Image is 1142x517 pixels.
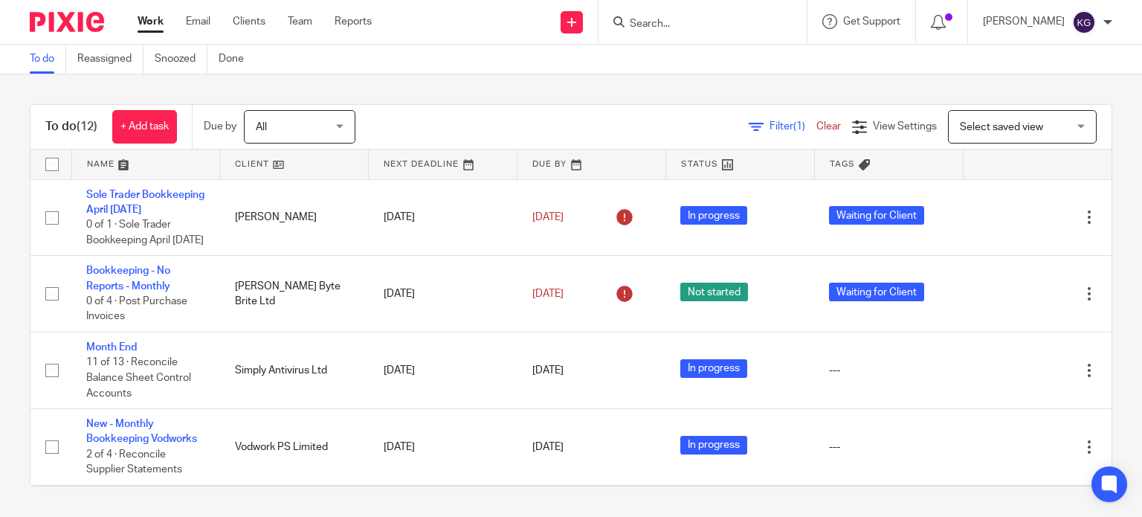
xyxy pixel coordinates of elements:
a: Reassigned [77,45,143,74]
span: In progress [680,359,747,378]
a: Done [219,45,255,74]
a: Work [138,14,164,29]
p: [PERSON_NAME] [983,14,1065,29]
span: 2 of 4 · Reconcile Supplier Statements [86,449,182,475]
input: Search [628,18,762,31]
a: + Add task [112,110,177,144]
span: 0 of 4 · Post Purchase Invoices [86,296,187,322]
a: Clients [233,14,265,29]
td: [PERSON_NAME] [220,179,369,256]
a: Snoozed [155,45,207,74]
span: View Settings [873,121,937,132]
td: Simply Antivirus Ltd [220,333,369,409]
span: Filter [770,121,816,132]
td: [DATE] [369,333,517,409]
td: [DATE] [369,409,517,486]
a: Clear [816,121,841,132]
span: [DATE] [532,442,564,452]
a: New - Monthly Bookkeeping Vodworks [86,419,197,444]
a: Email [186,14,210,29]
span: (1) [793,121,805,132]
span: Tags [830,160,855,168]
span: Waiting for Client [829,283,924,301]
td: [DATE] [369,179,517,256]
a: Reports [335,14,372,29]
a: Sole Trader Bookkeeping April [DATE] [86,190,204,215]
h1: To do [45,119,97,135]
span: Select saved view [960,122,1043,132]
td: Vodwork PS Limited [220,409,369,486]
td: [PERSON_NAME] Byte Brite Ltd [220,256,369,333]
a: Team [288,14,312,29]
span: 0 of 1 · Sole Trader Bookkeeping April [DATE] [86,219,204,245]
div: --- [829,440,948,455]
img: svg%3E [1072,10,1096,34]
span: 11 of 13 · Reconcile Balance Sheet Control Accounts [86,358,191,399]
span: Waiting for Client [829,206,924,225]
img: Pixie [30,12,104,32]
div: --- [829,363,948,378]
span: Get Support [843,16,900,27]
a: To do [30,45,66,74]
span: (12) [77,121,97,132]
a: Bookkeeping - No Reports - Monthly [86,266,170,291]
span: All [256,122,267,132]
a: Month End [86,342,137,353]
span: [DATE] [532,289,564,299]
span: [DATE] [532,365,564,376]
span: Not started [680,283,748,301]
td: [DATE] [369,256,517,333]
span: In progress [680,206,747,225]
span: In progress [680,436,747,455]
span: [DATE] [532,212,564,222]
p: Due by [204,119,236,134]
